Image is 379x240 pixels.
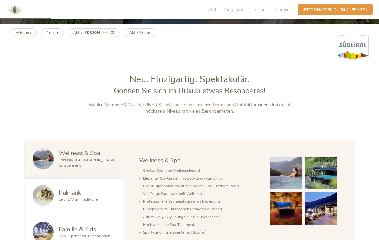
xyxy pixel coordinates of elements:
sup: 2 [204,229,206,233]
p: Wählen Sie das AMONTI & LUNARIS – Wellnessresort im facettenreichen Ahrntal für einen Urlaub auf ... [82,102,297,115]
a: Familie [41,28,64,37]
span: Wellness & Spa [139,156,181,164]
a: Wellness [10,28,37,37]
span: Gönnen Sie sich im Urlaub etwas Besonderes! [114,86,265,96]
li: Vielfältige Saunawelt mit Weitblick [143,190,260,198]
a: AMONTI & LUNARIS Wellnessresort [5,8,24,11]
span: Jetzt unverbindlich anfragen [303,7,367,13]
b: Familie [46,30,58,35]
span: Zimmer [274,6,289,13]
span: Bilder [253,6,265,13]
li: Großes Spa- und Wellnessbereich [143,167,260,174]
span: Neu. Einzigartig. Spektakulär. [129,73,250,86]
span: Angebote [225,6,244,13]
li: Adults Only: Sky Lounge nur für Erwachsene [143,213,260,221]
li: Hochwirksame Spa-Treatments [143,221,260,228]
li: Großzügige Wasserwelt mit Indoor- und Outdoor-Pools [143,182,260,190]
li: Sport- und Fitnesscenter auf 200 m [143,228,260,236]
a: Aktiv Winter [124,28,156,37]
span: Exklusiv. [GEOGRAPHIC_DATA]. Entspannend. [59,157,116,168]
span: Hotel [205,6,216,13]
li: Ruhepole zum Entspannen (indoor & outdoor) [143,205,260,213]
a: Aktiv [PERSON_NAME] [68,28,120,37]
li: Professionelle Saunaaufgüsse mit Betreuung [143,198,260,205]
b: Aktiv Winter [129,30,151,35]
span: Cool. Spannend. Erlebnisreich. [59,234,111,239]
span: Familie & Kids [59,225,96,233]
li: Eleganter Sky Garden mit 360-Grad-Rundblick [143,174,260,182]
b: Wellness [16,30,31,35]
img: Südtirol [337,35,369,60]
span: Kulinarik [59,189,81,197]
span: Leicht. Vital. Traditionell. [59,197,101,202]
span: Wellness & Spa [59,149,100,157]
b: Aktiv [PERSON_NAME] [73,30,114,35]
